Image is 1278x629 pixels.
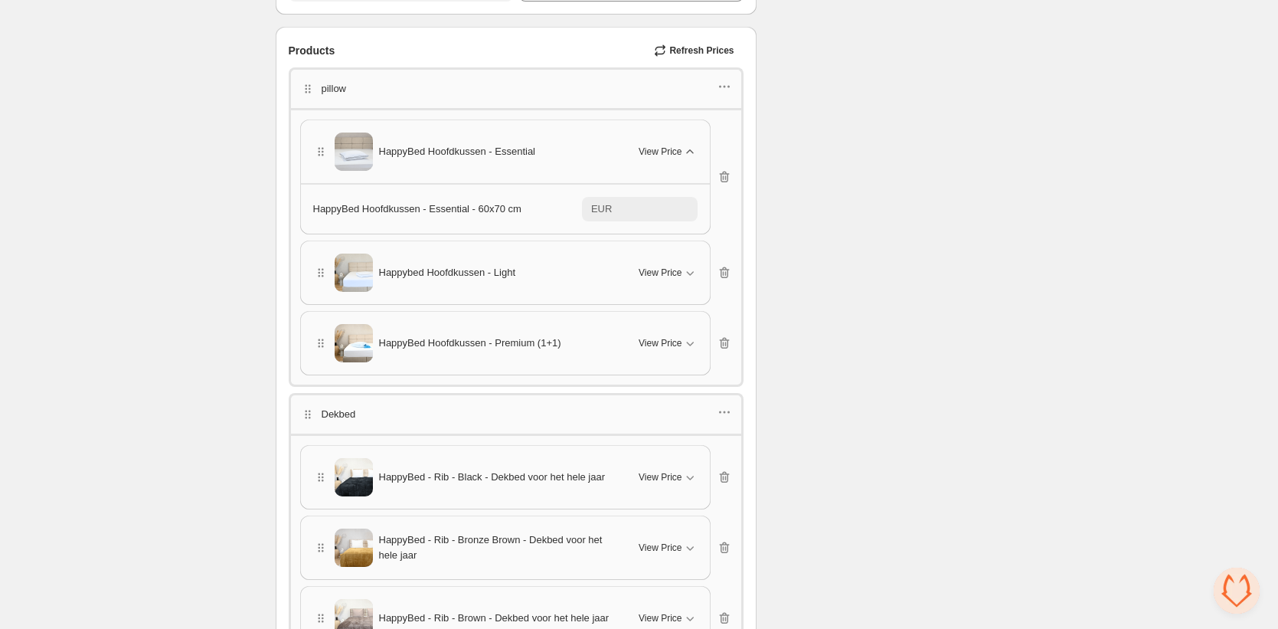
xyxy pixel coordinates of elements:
p: pillow [322,81,347,97]
span: HappyBed - Rib - Bronze Brown - Dekbed voor het hele jaar [379,532,621,563]
span: Products [289,43,335,58]
div: Open de chat [1214,568,1260,614]
span: View Price [639,337,681,349]
span: Happybed Hoofdkussen - Light [379,265,516,280]
span: HappyBed Hoofdkussen - Essential [379,144,536,159]
div: EUR [591,201,612,217]
span: View Price [639,612,681,624]
button: View Price [629,139,706,164]
span: View Price [639,146,681,158]
span: View Price [639,471,681,483]
img: HappyBed Hoofdkussen - Essential [335,133,373,171]
span: View Price [639,267,681,279]
span: View Price [639,542,681,554]
span: HappyBed Hoofdkussen - Essential - 60x70 cm [313,203,521,215]
img: HappyBed Hoofdkussen - Premium (1+1) [335,324,373,362]
button: Refresh Prices [648,40,743,61]
img: HappyBed - Rib - Black - Dekbed voor het hele jaar [335,458,373,496]
span: HappyBed - Rib - Brown - Dekbed voor het hele jaar [379,611,610,626]
img: Happybed Hoofdkussen - Light [335,254,373,292]
button: View Price [629,536,706,560]
span: HappyBed Hoofdkussen - Premium (1+1) [379,336,561,351]
span: HappyBed - Rib - Black - Dekbed voor het hele jaar [379,470,606,485]
button: View Price [629,260,706,285]
p: Dekbed [322,407,356,422]
span: Refresh Prices [669,44,734,57]
button: View Price [629,465,706,490]
button: View Price [629,331,706,355]
img: HappyBed - Rib - Bronze Brown - Dekbed voor het hele jaar [335,529,373,567]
